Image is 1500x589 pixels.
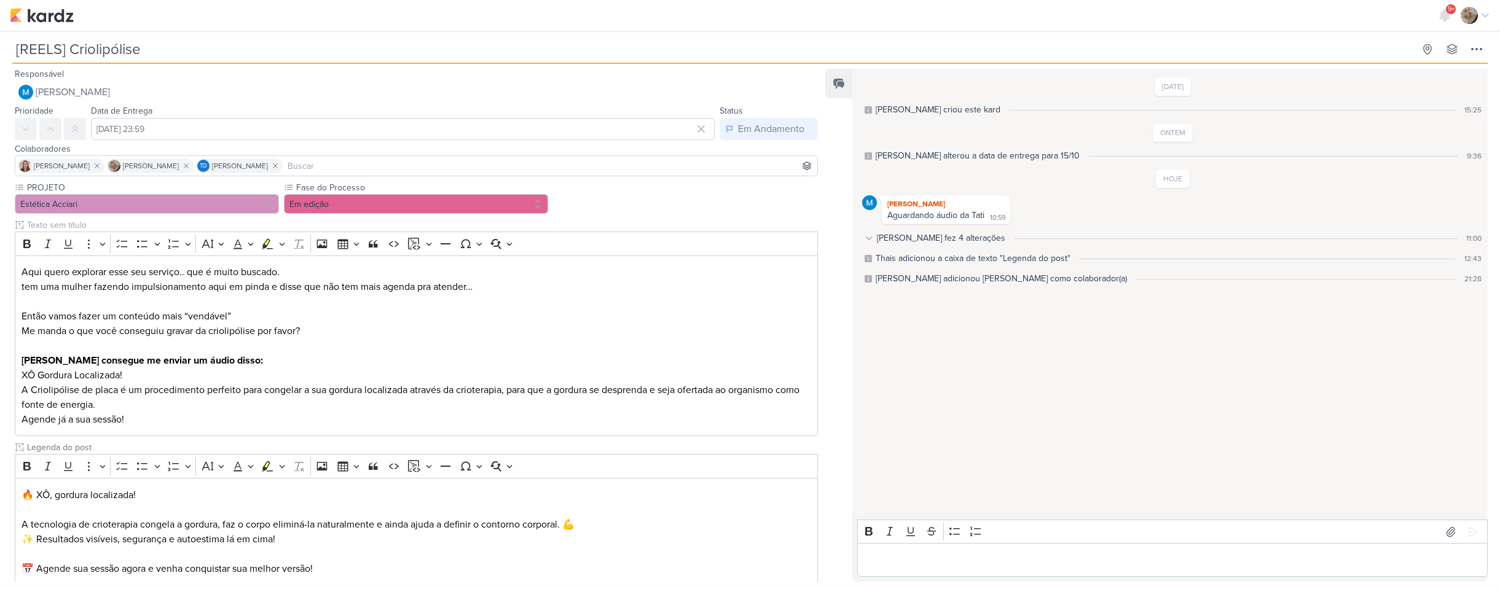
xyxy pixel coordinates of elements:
[738,122,804,136] div: Em Andamento
[15,255,818,437] div: Editor editing area: main
[22,368,811,412] p: XÔ Gordura Localizada! A Criolipólise de placa é um procedimento perfeito para congelar a sua gor...
[887,210,984,220] div: Aguardando áudio da Tati
[15,106,53,116] label: Prioridade
[197,160,210,172] div: Thais de carvalho
[12,38,1414,60] input: Kard Sem Título
[200,163,207,170] p: Td
[212,160,268,171] span: [PERSON_NAME]
[91,118,715,140] input: Select a date
[15,69,64,79] label: Responsável
[876,149,1080,162] div: MARIANA alterou a data de entrega para 15/10
[990,213,1005,223] div: 10:59
[1461,7,1478,24] img: Sarah Violante
[15,232,818,255] div: Editor toolbar
[15,142,818,155] div: Colaboradores
[884,198,1008,210] div: [PERSON_NAME]
[22,561,811,576] p: 📅 Agende sua sessão agora e venha conquistar sua melhor versão!
[26,181,279,194] label: PROJETO
[1467,150,1482,162] div: 9:36
[34,160,90,171] span: [PERSON_NAME]
[36,85,110,99] span: [PERSON_NAME]
[720,106,743,116] label: Status
[1448,4,1455,14] span: 9+
[865,152,872,160] div: Este log é visível à todos no kard
[22,412,811,427] p: Agende já a sua sessão!
[19,160,31,172] img: Tatiane Acciari
[1466,233,1482,244] div: 11:00
[1464,104,1482,115] div: 15:25
[876,252,1070,265] div: Thais adicionou a caixa de texto "Legenda do post"
[25,441,818,454] input: Texto sem título
[15,194,279,214] button: Estética Acciari
[18,85,33,99] img: MARIANA MIRANDA
[877,232,1005,244] div: [PERSON_NAME] fez 4 alterações
[10,8,74,23] img: kardz.app
[22,354,263,367] strong: [PERSON_NAME] consegue me enviar um áudio disso:
[123,160,179,171] span: [PERSON_NAME]
[876,103,1000,116] div: MARIANA criou este kard
[22,532,811,547] p: ✨ Resultados visíveis, segurança e autoestima lá em cima!
[1464,253,1482,264] div: 12:43
[285,158,815,173] input: Buscar
[865,255,872,262] div: Este log é visível à todos no kard
[720,118,818,140] button: Em Andamento
[284,194,548,214] button: Em edição
[876,272,1127,285] div: MARIANA adicionou Sarah como colaborador(a)
[857,543,1488,577] div: Editor editing area: main
[22,309,811,338] p: Então vamos fazer um conteúdo mais “vendável” Me manda o que você conseguiu gravar da criolipólis...
[25,219,818,232] input: Texto sem título
[295,181,548,194] label: Fase do Processo
[108,160,120,172] img: Sarah Violante
[22,265,811,294] p: Aqui quero explorar esse seu serviço.. que é muito buscado. tem uma mulher fazendo impulsionament...
[865,275,872,283] div: Este log é visível à todos no kard
[91,106,152,116] label: Data de Entrega
[22,517,811,532] p: A tecnologia de crioterapia congela a gordura, faz o corpo eliminá-la naturalmente e ainda ajuda ...
[862,195,877,210] img: MARIANA MIRANDA
[22,488,811,502] p: 🔥 XÔ, gordura localizada!
[857,520,1488,544] div: Editor toolbar
[1464,273,1482,284] div: 21:28
[15,454,818,478] div: Editor toolbar
[15,81,818,103] button: [PERSON_NAME]
[865,106,872,114] div: Este log é visível à todos no kard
